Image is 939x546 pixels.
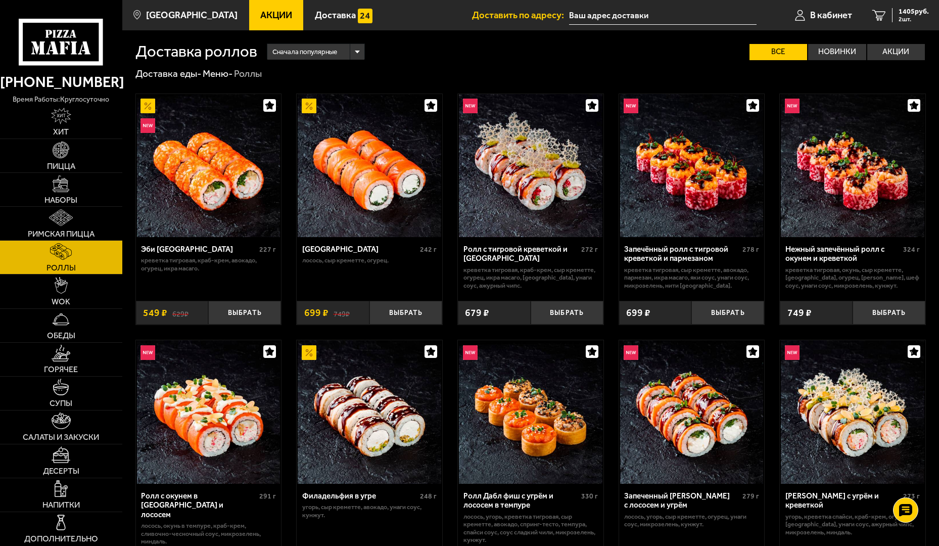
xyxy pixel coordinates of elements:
[141,522,275,545] p: лосось, окунь в темпуре, краб-крем, сливочно-чесночный соус, микрозелень, миндаль.
[420,245,437,254] span: 242 г
[297,94,442,238] a: АкционныйФиладельфия
[624,266,759,289] p: креветка тигровая, Сыр креметте, авокадо, пармезан, икра масаго, яки соус, унаги соус, микрозелен...
[135,68,201,79] a: Доставка еды-
[785,491,901,510] div: [PERSON_NAME] с угрём и креветкой
[141,491,256,520] div: Ролл с окунем в [GEOGRAPHIC_DATA] и лососем
[304,308,328,317] span: 699 ₽
[867,44,925,60] label: Акции
[785,345,800,360] img: Новинка
[23,433,99,441] span: Салаты и закуски
[581,245,598,254] span: 272 г
[899,8,929,15] span: 1405 руб.
[172,308,189,317] s: 629 ₽
[742,492,759,500] span: 279 г
[136,94,281,238] a: АкционныйНовинкаЭби Калифорния
[624,513,759,528] p: лосось, угорь, Сыр креметте, огурец, унаги соус, микрозелень, кунжут.
[208,301,281,325] button: Выбрать
[619,340,765,484] a: НовинкаЗапеченный ролл Гурмэ с лососем и угрём
[463,513,598,544] p: лосось, угорь, креветка тигровая, Сыр креметте, авокадо, спринг-тесто, темпура, спайси соус, соус...
[463,99,478,113] img: Новинка
[260,11,292,20] span: Акции
[143,308,167,317] span: 549 ₽
[785,513,920,536] p: угорь, креветка спайси, краб-крем, огурец, [GEOGRAPHIC_DATA], унаги соус, ажурный чипс, микрозеле...
[620,94,764,238] img: Запечённый ролл с тигровой креветкой и пармезаном
[742,245,759,254] span: 278 г
[141,245,256,254] div: Эби [GEOGRAPHIC_DATA]
[298,340,441,484] img: Филадельфия в угре
[302,256,437,264] p: лосось, Сыр креметте, огурец.
[808,44,866,60] label: Новинки
[749,44,807,60] label: Все
[787,308,812,317] span: 749 ₽
[44,196,77,204] span: Наборы
[472,11,569,20] span: Доставить по адресу:
[46,264,76,272] span: Роллы
[302,503,437,519] p: угорь, Сыр креметте, авокадо, унаги соус, кунжут.
[47,332,75,340] span: Обеды
[50,399,72,407] span: Супы
[463,491,579,510] div: Ролл Дабл фиш с угрём и лососем в темпуре
[47,162,75,170] span: Пицца
[137,94,280,238] img: Эби Калифорния
[780,94,925,238] a: НовинкаНежный запечённый ролл с окунем и креветкой
[259,245,276,254] span: 227 г
[531,301,603,325] button: Выбрать
[44,366,78,374] span: Горячее
[785,99,800,113] img: Новинка
[140,345,155,360] img: Новинка
[358,9,372,23] img: 15daf4d41897b9f0e9f617042186c801.svg
[569,6,757,25] input: Ваш адрес доставки
[781,340,924,484] img: Ролл Калипсо с угрём и креветкой
[459,94,602,238] img: Ролл с тигровой креветкой и Гуакамоле
[459,340,602,484] img: Ролл Дабл фиш с угрём и лососем в темпуре
[42,501,80,509] span: Напитки
[135,44,257,60] h1: Доставка роллов
[619,94,765,238] a: НовинкаЗапечённый ролл с тигровой креветкой и пармезаном
[259,492,276,500] span: 291 г
[458,94,603,238] a: НовинкаРолл с тигровой креветкой и Гуакамоле
[899,16,929,22] span: 2 шт.
[463,266,598,289] p: креветка тигровая, краб-крем, Сыр креметте, огурец, икра масаго, [GEOGRAPHIC_DATA], унаги соус, а...
[272,42,337,61] span: Сначала популярные
[43,467,79,475] span: Десерты
[853,301,925,325] button: Выбрать
[28,230,95,238] span: Римская пицца
[369,301,442,325] button: Выбрать
[298,94,441,238] img: Филадельфия
[140,99,155,113] img: Акционный
[420,492,437,500] span: 248 г
[302,345,316,360] img: Акционный
[581,492,598,500] span: 330 г
[53,128,69,136] span: Хит
[463,345,478,360] img: Новинка
[626,308,650,317] span: 699 ₽
[569,6,757,25] span: Красное Село, Нарвская улица, 12
[302,99,316,113] img: Акционный
[24,535,98,543] span: Дополнительно
[463,245,579,263] div: Ролл с тигровой креветкой и [GEOGRAPHIC_DATA]
[624,491,739,510] div: Запеченный [PERSON_NAME] с лососем и угрём
[780,340,925,484] a: НовинкаРолл Калипсо с угрём и креветкой
[136,340,281,484] a: НовинкаРолл с окунем в темпуре и лососем
[785,245,901,263] div: Нежный запечённый ролл с окунем и креветкой
[302,491,417,501] div: Филадельфия в угре
[234,67,262,80] div: Роллы
[146,11,238,20] span: [GEOGRAPHIC_DATA]
[141,256,275,272] p: креветка тигровая, краб-крем, авокадо, огурец, икра масаго.
[458,340,603,484] a: НовинкаРолл Дабл фиш с угрём и лососем в темпуре
[297,340,442,484] a: АкционныйФиладельфия в угре
[624,245,739,263] div: Запечённый ролл с тигровой креветкой и пармезаном
[781,94,924,238] img: Нежный запечённый ролл с окунем и креветкой
[315,11,356,20] span: Доставка
[203,68,232,79] a: Меню-
[465,308,489,317] span: 679 ₽
[137,340,280,484] img: Ролл с окунем в темпуре и лососем
[140,118,155,133] img: Новинка
[785,266,920,289] p: креветка тигровая, окунь, Сыр креметте, [GEOGRAPHIC_DATA], огурец, [PERSON_NAME], шеф соус, унаги...
[52,298,70,306] span: WOK
[810,11,852,20] span: В кабинет
[302,245,417,254] div: [GEOGRAPHIC_DATA]
[903,245,920,254] span: 324 г
[624,99,638,113] img: Новинка
[691,301,764,325] button: Выбрать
